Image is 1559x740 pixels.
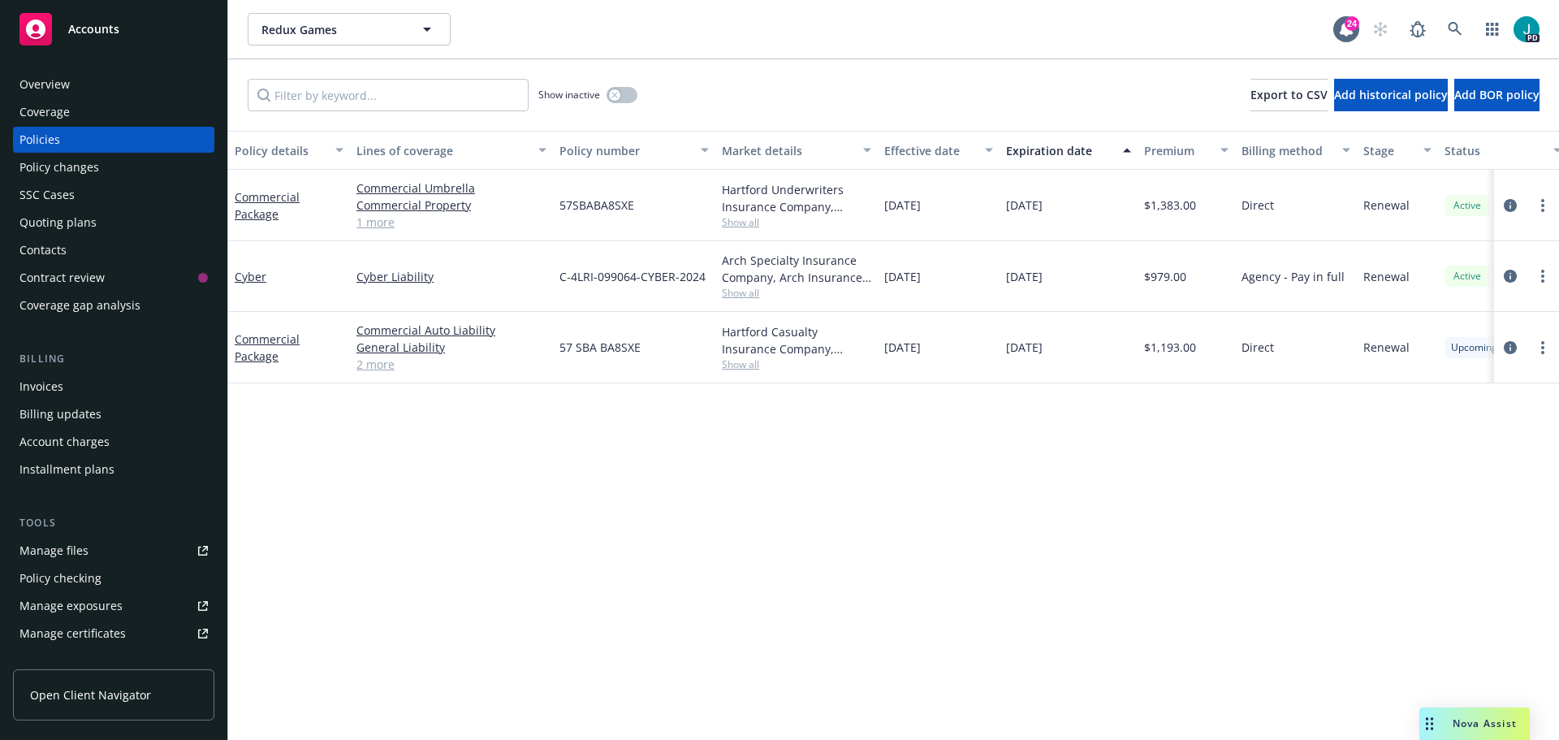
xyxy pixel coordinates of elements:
[13,565,214,591] a: Policy checking
[884,142,975,159] div: Effective date
[878,131,1000,170] button: Effective date
[722,142,853,159] div: Market details
[350,131,553,170] button: Lines of coverage
[235,189,300,222] a: Commercial Package
[1439,13,1471,45] a: Search
[1533,338,1553,357] a: more
[356,142,529,159] div: Lines of coverage
[19,538,89,564] div: Manage files
[261,21,402,38] span: Redux Games
[19,210,97,236] div: Quoting plans
[19,429,110,455] div: Account charges
[1235,131,1357,170] button: Billing method
[1006,268,1043,285] span: [DATE]
[13,401,214,427] a: Billing updates
[722,357,871,371] span: Show all
[1334,79,1448,111] button: Add historical policy
[19,648,96,674] div: Manage BORs
[356,268,546,285] a: Cyber Liability
[1454,79,1540,111] button: Add BOR policy
[1006,339,1043,356] span: [DATE]
[19,565,101,591] div: Policy checking
[1242,268,1345,285] span: Agency - Pay in full
[1451,340,1497,355] span: Upcoming
[1144,142,1211,159] div: Premium
[356,322,546,339] a: Commercial Auto Liability
[1363,339,1410,356] span: Renewal
[235,269,266,284] a: Cyber
[13,374,214,400] a: Invoices
[356,214,546,231] a: 1 more
[1138,131,1235,170] button: Premium
[884,339,921,356] span: [DATE]
[559,142,691,159] div: Policy number
[356,197,546,214] a: Commercial Property
[19,593,123,619] div: Manage exposures
[1419,708,1530,740] button: Nova Assist
[722,181,871,215] div: Hartford Underwriters Insurance Company, Hartford Insurance Group
[1454,87,1540,102] span: Add BOR policy
[1363,142,1414,159] div: Stage
[1363,197,1410,214] span: Renewal
[1357,131,1438,170] button: Stage
[1476,13,1509,45] a: Switch app
[884,197,921,214] span: [DATE]
[559,197,634,214] span: 57SBABA8SXE
[722,286,871,300] span: Show all
[1000,131,1138,170] button: Expiration date
[30,686,151,703] span: Open Client Navigator
[13,515,214,531] div: Tools
[1363,268,1410,285] span: Renewal
[13,538,214,564] a: Manage files
[235,331,300,364] a: Commercial Package
[13,351,214,367] div: Billing
[19,71,70,97] div: Overview
[559,268,706,285] span: C-4LRI-099064-CYBER-2024
[13,71,214,97] a: Overview
[1419,708,1440,740] div: Drag to move
[13,429,214,455] a: Account charges
[722,323,871,357] div: Hartford Casualty Insurance Company, Hartford Insurance Group
[1144,197,1196,214] span: $1,383.00
[538,88,600,102] span: Show inactive
[1242,142,1332,159] div: Billing method
[68,23,119,36] span: Accounts
[13,127,214,153] a: Policies
[1144,339,1196,356] span: $1,193.00
[1144,268,1186,285] span: $979.00
[715,131,878,170] button: Market details
[1453,716,1517,730] span: Nova Assist
[13,457,214,483] a: Installment plans
[1242,197,1274,214] span: Direct
[19,621,126,647] div: Manage certificates
[19,265,105,291] div: Contract review
[13,593,214,619] a: Manage exposures
[13,210,214,236] a: Quoting plans
[19,99,70,125] div: Coverage
[1242,339,1274,356] span: Direct
[13,154,214,180] a: Policy changes
[13,292,214,318] a: Coverage gap analysis
[1401,13,1434,45] a: Report a Bug
[1445,142,1544,159] div: Status
[884,268,921,285] span: [DATE]
[553,131,715,170] button: Policy number
[559,339,641,356] span: 57 SBA BA8SXE
[228,131,350,170] button: Policy details
[1533,196,1553,215] a: more
[1006,142,1113,159] div: Expiration date
[1533,266,1553,286] a: more
[19,292,140,318] div: Coverage gap analysis
[356,180,546,197] a: Commercial Umbrella
[1451,269,1483,283] span: Active
[1250,79,1328,111] button: Export to CSV
[19,401,101,427] div: Billing updates
[13,648,214,674] a: Manage BORs
[1501,196,1520,215] a: circleInformation
[1514,16,1540,42] img: photo
[1345,16,1359,31] div: 24
[1006,197,1043,214] span: [DATE]
[19,154,99,180] div: Policy changes
[13,621,214,647] a: Manage certificates
[722,252,871,286] div: Arch Specialty Insurance Company, Arch Insurance Company, Amwins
